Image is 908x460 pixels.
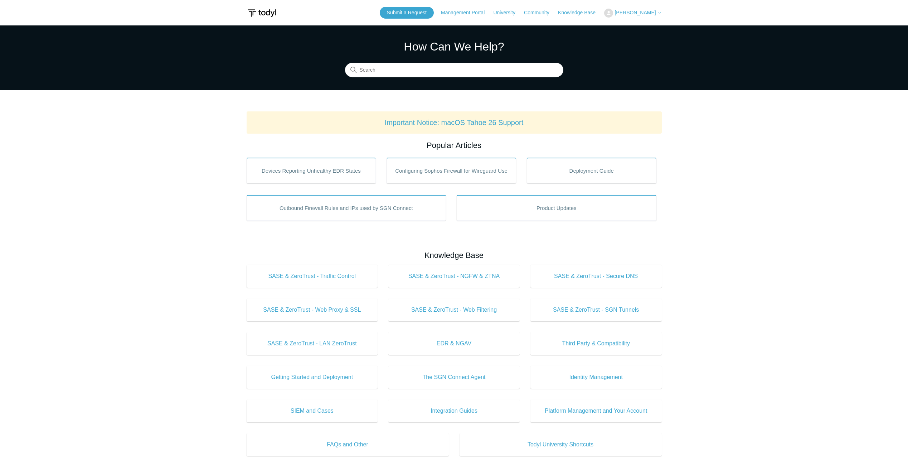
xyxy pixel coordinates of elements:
[388,366,520,389] a: The SGN Connect Agent
[541,272,651,281] span: SASE & ZeroTrust - Secure DNS
[247,366,378,389] a: Getting Started and Deployment
[558,9,603,16] a: Knowledge Base
[257,339,367,348] span: SASE & ZeroTrust - LAN ZeroTrust
[257,306,367,314] span: SASE & ZeroTrust - Web Proxy & SSL
[247,332,378,355] a: SASE & ZeroTrust - LAN ZeroTrust
[530,265,662,288] a: SASE & ZeroTrust - Secure DNS
[530,332,662,355] a: Third Party & Compatibility
[388,298,520,321] a: SASE & ZeroTrust - Web Filtering
[470,440,651,449] span: Todyl University Shortcuts
[247,195,446,221] a: Outbound Firewall Rules and IPs used by SGN Connect
[460,433,662,456] a: Todyl University Shortcuts
[388,399,520,422] a: Integration Guides
[345,38,563,55] h1: How Can We Help?
[524,9,557,16] a: Community
[399,339,509,348] span: EDR & NGAV
[247,433,449,456] a: FAQs and Other
[247,265,378,288] a: SASE & ZeroTrust - Traffic Control
[388,332,520,355] a: EDR & NGAV
[541,407,651,415] span: Platform Management and Your Account
[530,298,662,321] a: SASE & ZeroTrust - SGN Tunnels
[530,366,662,389] a: Identity Management
[257,407,367,415] span: SIEM and Cases
[380,7,434,19] a: Submit a Request
[541,306,651,314] span: SASE & ZeroTrust - SGN Tunnels
[604,9,661,18] button: [PERSON_NAME]
[385,119,524,126] a: Important Notice: macOS Tahoe 26 Support
[493,9,522,16] a: University
[541,373,651,382] span: Identity Management
[247,399,378,422] a: SIEM and Cases
[247,298,378,321] a: SASE & ZeroTrust - Web Proxy & SSL
[541,339,651,348] span: Third Party & Compatibility
[247,139,662,151] h2: Popular Articles
[257,272,367,281] span: SASE & ZeroTrust - Traffic Control
[615,10,656,15] span: [PERSON_NAME]
[247,158,376,183] a: Devices Reporting Unhealthy EDR States
[399,306,509,314] span: SASE & ZeroTrust - Web Filtering
[257,440,438,449] span: FAQs and Other
[257,373,367,382] span: Getting Started and Deployment
[399,272,509,281] span: SASE & ZeroTrust - NGFW & ZTNA
[457,195,656,221] a: Product Updates
[247,249,662,261] h2: Knowledge Base
[388,265,520,288] a: SASE & ZeroTrust - NGFW & ZTNA
[399,407,509,415] span: Integration Guides
[441,9,492,16] a: Management Portal
[345,63,563,77] input: Search
[530,399,662,422] a: Platform Management and Your Account
[399,373,509,382] span: The SGN Connect Agent
[247,6,277,20] img: Todyl Support Center Help Center home page
[387,158,516,183] a: Configuring Sophos Firewall for Wireguard Use
[527,158,656,183] a: Deployment Guide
